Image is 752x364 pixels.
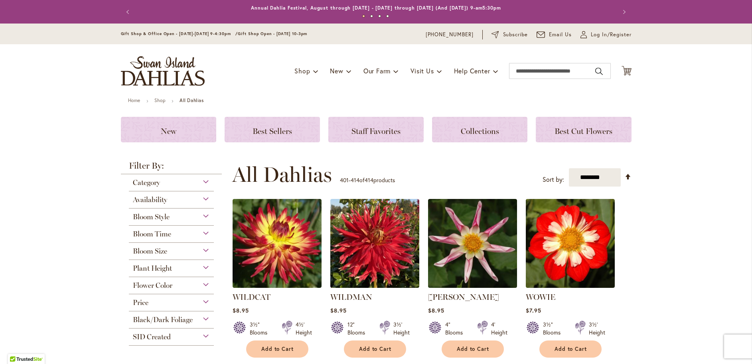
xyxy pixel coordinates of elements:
span: Help Center [454,67,490,75]
span: $8.95 [233,307,249,314]
a: Best Cut Flowers [536,117,631,142]
a: WOWIE [526,282,615,289]
span: $8.95 [330,307,347,314]
span: 414 [351,176,359,184]
img: WILDCAT [233,199,322,288]
button: 4 of 4 [386,15,389,18]
span: Plant Height [133,264,172,273]
span: Availability [133,195,167,204]
a: New [121,117,216,142]
span: Visit Us [411,67,434,75]
a: [PERSON_NAME] [428,292,499,302]
p: - of products [340,174,395,187]
a: Best Sellers [225,117,320,142]
a: Subscribe [491,31,528,39]
span: Flower Color [133,281,172,290]
span: Bloom Time [133,230,171,238]
span: Staff Favorites [351,126,401,136]
div: 3½' Height [589,321,605,336]
span: Collections [461,126,499,136]
span: Add to Cart [261,346,294,352]
button: 3 of 4 [378,15,381,18]
span: Black/Dark Foliage [133,315,193,324]
div: 4" Blooms [445,321,468,336]
img: WOWIE [526,199,615,288]
div: 3½" Blooms [543,321,565,336]
button: Add to Cart [246,340,308,358]
div: 3½" Blooms [250,321,272,336]
a: WOWIE [526,292,555,302]
a: Collections [432,117,527,142]
a: store logo [121,56,205,86]
span: Shop [294,67,310,75]
span: New [330,67,343,75]
span: Category [133,178,160,187]
div: 4½' Height [296,321,312,336]
span: Price [133,298,148,307]
span: Gift Shop & Office Open - [DATE]-[DATE] 9-4:30pm / [121,31,238,36]
span: Add to Cart [555,346,587,352]
img: WILLIE WILLIE [428,199,517,288]
img: Wildman [330,199,419,288]
strong: Filter By: [121,161,222,174]
div: 3½' Height [393,321,410,336]
a: WILDCAT [233,282,322,289]
a: Shop [154,97,166,103]
div: 12" Blooms [347,321,370,336]
span: Add to Cart [359,346,392,352]
a: Wildman [330,282,419,289]
span: $7.95 [526,307,541,314]
span: Bloom Style [133,212,170,221]
span: Bloom Size [133,247,167,256]
a: WILDCAT [233,292,270,302]
span: Email Us [549,31,572,39]
button: Previous [121,4,137,20]
span: Best Sellers [253,126,292,136]
span: Gift Shop Open - [DATE] 10-3pm [238,31,307,36]
span: Our Farm [363,67,391,75]
span: Best Cut Flowers [555,126,612,136]
span: New [161,126,176,136]
a: [PHONE_NUMBER] [426,31,474,39]
div: 4' Height [491,321,507,336]
strong: All Dahlias [180,97,204,103]
button: Add to Cart [442,340,504,358]
button: Add to Cart [344,340,406,358]
span: Log In/Register [591,31,632,39]
button: 2 of 4 [370,15,373,18]
a: Home [128,97,140,103]
span: Add to Cart [457,346,489,352]
a: Annual Dahlia Festival, August through [DATE] - [DATE] through [DATE] (And [DATE]) 9-am5:30pm [251,5,501,11]
a: Staff Favorites [328,117,424,142]
label: Sort by: [543,172,564,187]
span: $8.95 [428,307,444,314]
a: WILDMAN [330,292,372,302]
span: SID Created [133,333,171,341]
span: Subscribe [503,31,528,39]
a: WILLIE WILLIE [428,282,517,289]
button: Next [616,4,632,20]
span: 414 [365,176,373,184]
span: 401 [340,176,349,184]
span: All Dahlias [232,163,332,187]
button: Add to Cart [539,340,602,358]
a: Log In/Register [580,31,632,39]
button: 1 of 4 [362,15,365,18]
a: Email Us [537,31,572,39]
